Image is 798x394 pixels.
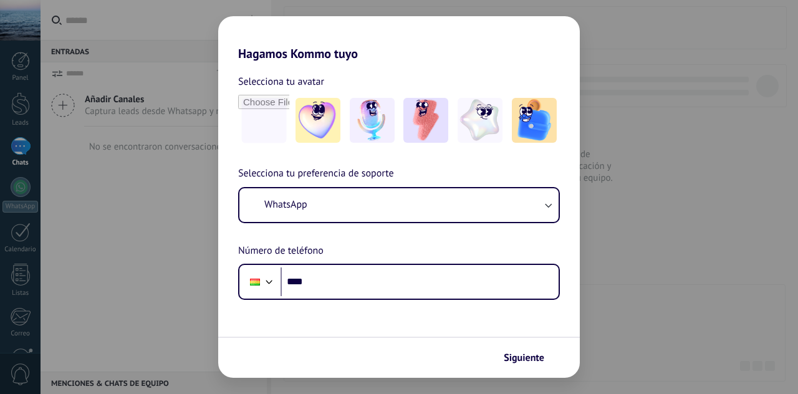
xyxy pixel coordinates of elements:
[238,74,324,90] span: Selecciona tu avatar
[458,98,502,143] img: -4.jpeg
[238,166,394,182] span: Selecciona tu preferencia de soporte
[238,243,324,259] span: Número de teléfono
[498,347,561,368] button: Siguiente
[218,16,580,61] h2: Hagamos Kommo tuyo
[350,98,395,143] img: -2.jpeg
[403,98,448,143] img: -3.jpeg
[296,98,340,143] img: -1.jpeg
[239,188,559,222] button: WhatsApp
[512,98,557,143] img: -5.jpeg
[243,269,267,295] div: Bolivia: + 591
[264,198,307,211] span: WhatsApp
[504,353,544,362] span: Siguiente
